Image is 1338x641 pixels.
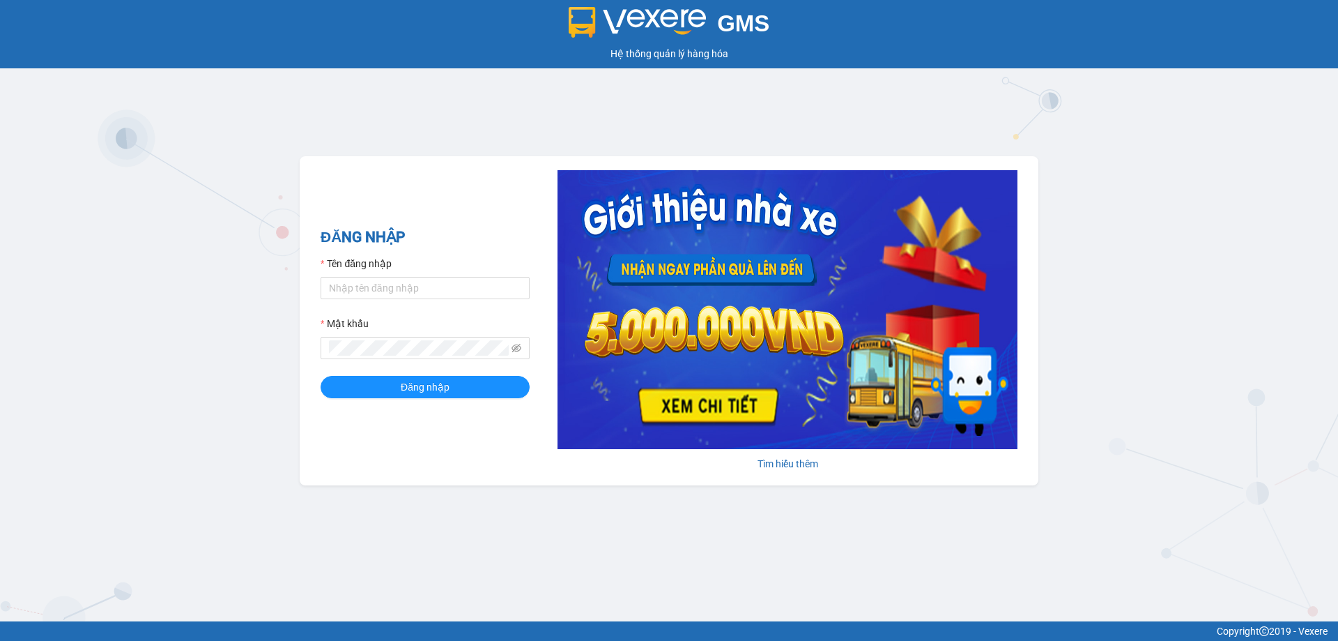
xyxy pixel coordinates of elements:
div: Tìm hiểu thêm [557,456,1017,472]
span: eye-invisible [512,343,521,353]
input: Tên đăng nhập [321,277,530,299]
label: Mật khẩu [321,316,369,331]
img: banner-0 [557,170,1017,449]
div: Hệ thống quản lý hàng hóa [3,46,1335,61]
h2: ĐĂNG NHẬP [321,226,530,249]
span: copyright [1259,626,1269,636]
span: Đăng nhập [401,379,449,395]
img: logo 2 [569,7,707,38]
input: Mật khẩu [329,340,509,356]
a: GMS [569,21,770,32]
label: Tên đăng nhập [321,256,392,271]
span: GMS [717,10,769,36]
div: Copyright 2019 - Vexere [10,624,1328,639]
button: Đăng nhập [321,376,530,398]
